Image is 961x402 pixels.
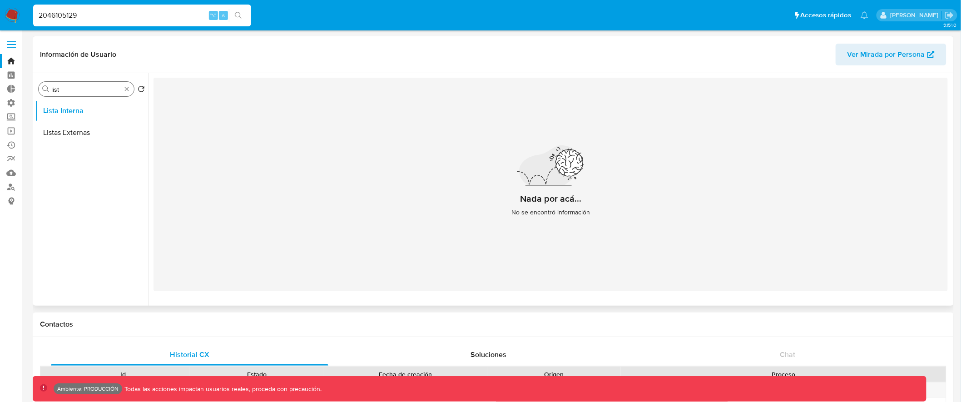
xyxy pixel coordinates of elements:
div: Estado [196,370,317,379]
p: Todas las acciones impactan usuarios reales, proceda con precaución. [122,385,322,393]
p: diego.assum@mercadolibre.com [890,11,941,20]
a: Salir [945,10,954,20]
p: Ambiente: PRODUCCIÓN [57,387,119,391]
h1: Información de Usuario [40,50,116,59]
button: Volver al orden por defecto [138,85,145,95]
span: Historial CX [170,349,209,360]
div: Fecha de creación [330,370,481,379]
h1: Contactos [40,320,946,329]
input: Buscar [51,85,121,94]
a: Notificaciones [861,11,868,19]
button: Buscar [42,85,50,93]
div: Origen [494,370,614,379]
button: Borrar [123,85,130,93]
span: Soluciones [471,349,507,360]
button: Lista Interna [35,100,149,122]
button: Ver Mirada por Persona [836,44,946,65]
span: Accesos rápidos [801,10,852,20]
span: Chat [780,349,796,360]
input: Buscar usuario o caso... [33,10,251,21]
div: Proceso [627,370,940,379]
span: Ver Mirada por Persona [847,44,925,65]
button: Listas Externas [35,122,149,144]
span: s [222,11,225,20]
div: Id [63,370,183,379]
span: ⌥ [210,11,217,20]
button: search-icon [229,9,248,22]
